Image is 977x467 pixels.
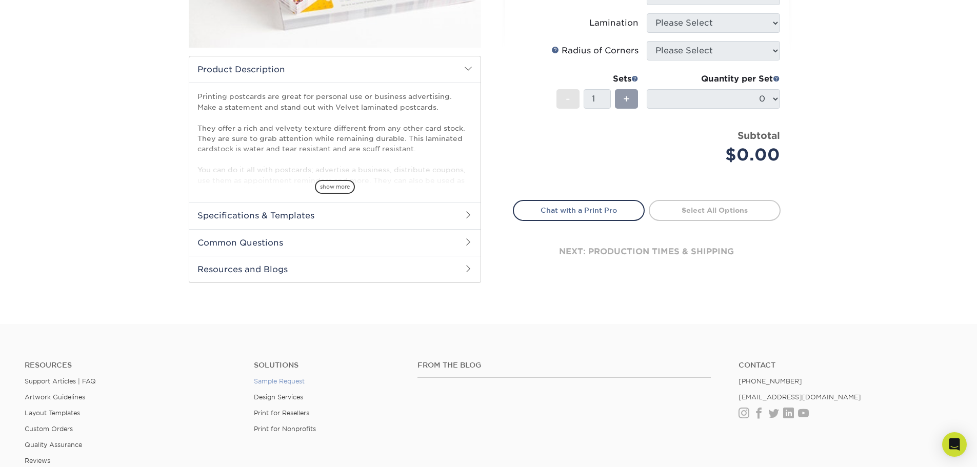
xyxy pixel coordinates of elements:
span: - [566,91,570,107]
a: [EMAIL_ADDRESS][DOMAIN_NAME] [739,393,861,401]
a: Reviews [25,457,50,464]
p: Printing postcards are great for personal use or business advertising. Make a statement and stand... [197,91,472,227]
div: Open Intercom Messenger [942,432,967,457]
a: Custom Orders [25,425,73,433]
div: Radius of Corners [551,45,639,57]
div: Sets [556,73,639,85]
div: $0.00 [654,143,780,167]
div: next: production times & shipping [513,221,781,282]
h2: Common Questions [189,229,481,256]
h4: Resources [25,361,238,370]
div: Lamination [589,17,639,29]
a: Layout Templates [25,409,80,417]
h2: Product Description [189,56,481,83]
h2: Specifications & Templates [189,202,481,229]
strong: Subtotal [737,130,780,141]
a: Print for Nonprofits [254,425,316,433]
a: Artwork Guidelines [25,393,85,401]
h4: From the Blog [417,361,711,370]
a: Support Articles | FAQ [25,377,96,385]
h4: Solutions [254,361,402,370]
span: show more [315,180,355,194]
a: Select All Options [649,200,781,220]
a: Chat with a Print Pro [513,200,645,220]
a: [PHONE_NUMBER] [739,377,802,385]
span: + [623,91,630,107]
a: Design Services [254,393,303,401]
div: Quantity per Set [647,73,780,85]
a: Print for Resellers [254,409,309,417]
a: Contact [739,361,952,370]
h2: Resources and Blogs [189,256,481,282]
a: Quality Assurance [25,441,82,449]
a: Sample Request [254,377,305,385]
